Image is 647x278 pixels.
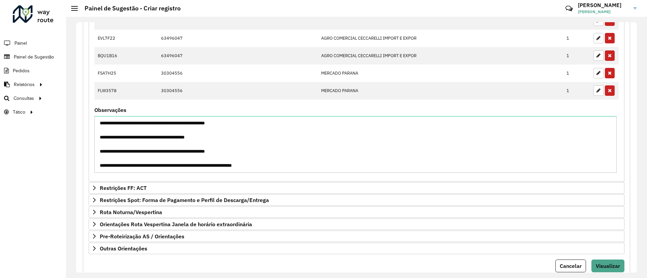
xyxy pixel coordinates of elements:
td: 30304556 [158,65,318,82]
span: Outras Orientações [100,246,147,251]
td: AGRO COMERCIAL CECCARELLI IMPORT E EXPOR [318,30,563,47]
span: Pre-Roteirização AS / Orientações [100,234,184,239]
span: Tático [13,109,25,116]
td: FSA7H25 [94,65,158,82]
span: [PERSON_NAME] [578,9,628,15]
a: Restrições FF: ACT [89,182,624,194]
td: 1 [563,47,590,65]
td: 63496047 [158,47,318,65]
a: Orientações Rota Vespertina Janela de horário extraordinária [89,219,624,230]
td: 1 [563,65,590,82]
a: Contato Rápido [562,1,576,16]
span: Restrições FF: ACT [100,185,147,191]
td: MERCADO PARANA [318,65,563,82]
a: Restrições Spot: Forma de Pagamento e Perfil de Descarga/Entrega [89,194,624,206]
span: Painel de Sugestão [14,53,54,61]
td: 30304556 [158,82,318,100]
td: EVL7F22 [94,30,158,47]
td: BQU1B16 [94,47,158,65]
td: FLW3578 [94,82,158,100]
td: 1 [563,30,590,47]
span: Relatórios [14,81,35,88]
a: Outras Orientações [89,243,624,254]
button: Cancelar [555,260,586,272]
button: Visualizar [591,260,624,272]
span: Rota Noturna/Vespertina [100,209,162,215]
span: Consultas [13,95,34,102]
h2: Painel de Sugestão - Criar registro [78,5,181,12]
a: Pre-Roteirização AS / Orientações [89,231,624,242]
span: Visualizar [596,263,620,269]
span: Cancelar [560,263,582,269]
td: MERCADO PARANA [318,82,563,100]
span: Orientações Rota Vespertina Janela de horário extraordinária [100,222,252,227]
td: 63496047 [158,30,318,47]
span: Pedidos [13,67,30,74]
label: Observações [94,106,126,114]
span: Painel [14,40,27,47]
a: Rota Noturna/Vespertina [89,206,624,218]
h3: [PERSON_NAME] [578,2,628,8]
td: AGRO COMERCIAL CECCARELLI IMPORT E EXPOR [318,47,563,65]
span: Restrições Spot: Forma de Pagamento e Perfil de Descarga/Entrega [100,197,269,203]
td: 1 [563,82,590,100]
